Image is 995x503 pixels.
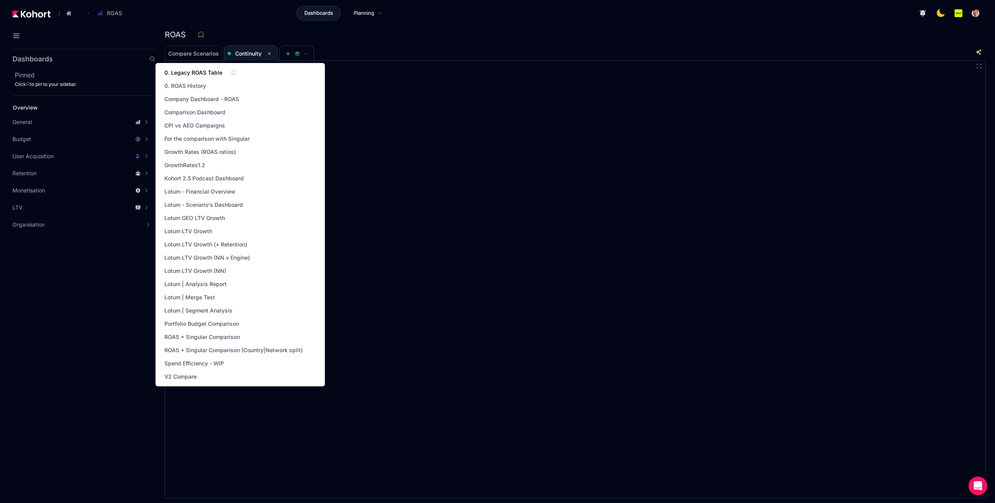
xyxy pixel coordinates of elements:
[162,252,252,263] a: Lotum LTV Growth (NN v Engine)
[164,175,244,182] span: Kohort 2.5 Podcast Dashboard
[12,204,23,211] span: LTV
[12,169,37,177] span: Retention
[164,201,243,209] span: Lotum - Scenario's Dashboard
[164,95,239,103] span: Company Dashboard - ROAS
[162,186,238,197] a: Lotum - Financial Overview
[164,373,197,381] span: V2 Compare
[162,345,305,356] a: ROAS + Singular Comparison (Country|Network split)
[162,80,208,91] a: 0. ROAS History
[162,199,245,210] a: Lotum - Scenario's Dashboard
[164,214,225,222] span: Lotum GEO LTV Growth
[164,122,225,129] span: CPI vs AEO Campaigns
[162,107,228,118] a: Comparison Dashboard
[955,9,962,17] img: logo_Lotum_Logo_20240521114851236074.png
[164,82,206,90] span: 0. ROAS History
[162,67,225,78] a: 0. Legacy ROAS Table
[12,135,31,143] span: Budget
[969,477,987,495] div: Open Intercom Messenger
[162,94,241,105] a: Company Dashboard - ROAS
[12,56,53,63] h2: Dashboards
[164,360,224,367] span: Spend Efficiency - WIP
[304,9,333,17] span: Dashboards
[12,187,45,194] span: Monetisation
[162,239,250,250] a: Lotum LTV Growth (+ Retention)
[164,254,250,262] span: Lotum LTV Growth (NN v Engine)
[15,81,155,87] div: Click to pin to your sidebar.
[164,148,236,156] span: Growth Rates (ROAS ratios)
[354,9,374,17] span: Planning
[164,280,227,288] span: Lotum | Analysis Report
[164,293,215,301] span: Lotum | Merge Test
[162,147,238,157] a: Growth Rates (ROAS ratios)
[12,10,51,17] img: Kohort logo
[164,241,247,248] span: Lotum LTV Growth (+ Retention)
[162,292,217,303] a: Lotum | Merge Test
[164,320,239,328] span: Portfolio Budget Comparison
[93,7,130,20] button: ROAS
[235,50,262,57] span: Continuity
[162,305,235,316] a: Lotum | Segment Analysis
[296,6,341,21] a: Dashboards
[346,6,390,21] a: Planning
[162,133,252,144] a: For the comparison with Singular
[165,31,190,38] h3: ROAS
[162,358,226,369] a: Spend Efficiency - WIP
[86,10,91,16] span: ›
[162,318,241,329] a: Portfolio Budget Comparison
[164,307,232,314] span: Lotum | Segment Analysis
[13,104,38,111] span: Overview
[162,173,246,184] a: Kohort 2.5 Podcast Dashboard
[168,51,219,56] span: Compare Scenarios
[15,70,155,80] h2: Pinned
[12,118,32,126] span: General
[162,279,229,290] a: Lotum | Analysis Report
[10,102,142,114] a: Overview
[164,188,236,196] span: Lotum - Financial Overview
[164,227,212,235] span: Lotum LTV Growth
[162,265,229,276] a: Lotum LTV Growth (NN)
[162,160,208,171] a: GrowthRates1.2
[52,9,60,17] span: /
[162,120,227,131] a: CPI vs AEO Campaigns
[162,226,215,237] a: Lotum LTV Growth
[162,332,242,342] a: ROAS + Singular Comparison
[164,161,205,169] span: GrowthRates1.2
[12,221,45,229] span: Organisation
[107,9,122,17] span: ROAS
[164,108,225,116] span: Comparison Dashboard
[164,69,222,77] span: 0. Legacy ROAS Table
[12,152,54,160] span: User Acquisition
[162,213,227,224] a: Lotum GEO LTV Growth
[976,63,982,69] button: Fullscreen
[164,267,226,275] span: Lotum LTV Growth (NN)
[164,333,240,341] span: ROAS + Singular Comparison
[164,346,303,354] span: ROAS + Singular Comparison (Country|Network split)
[162,371,199,382] a: V2 Compare
[164,135,250,143] span: For the comparison with Singular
